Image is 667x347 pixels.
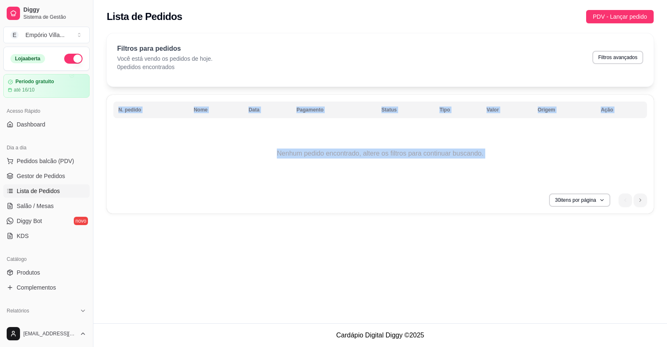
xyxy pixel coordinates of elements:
[7,307,29,314] span: Relatórios
[14,87,35,93] article: até 16/10
[596,102,647,118] th: Ação
[3,141,90,154] div: Dia a dia
[23,6,86,14] span: Diggy
[3,104,90,118] div: Acesso Rápido
[481,102,533,118] th: Valor
[3,229,90,243] a: KDS
[113,102,189,118] th: N. pedido
[593,12,647,21] span: PDV - Lançar pedido
[434,102,481,118] th: Tipo
[3,118,90,131] a: Dashboard
[3,3,90,23] a: DiggySistema de Gestão
[107,10,182,23] h2: Lista de Pedidos
[64,54,83,64] button: Alterar Status
[23,330,76,337] span: [EMAIL_ADDRESS][DOMAIN_NAME]
[291,102,376,118] th: Pagamento
[15,79,54,85] article: Período gratuito
[3,317,90,331] a: Relatórios de vendas
[189,102,244,118] th: Nome
[117,63,213,71] p: 0 pedidos encontrados
[17,268,40,277] span: Produtos
[376,102,434,118] th: Status
[3,27,90,43] button: Select a team
[592,51,643,64] button: Filtros avançados
[23,14,86,20] span: Sistema de Gestão
[634,193,647,207] li: next page button
[17,202,54,210] span: Salão / Mesas
[17,172,65,180] span: Gestor de Pedidos
[533,102,596,118] th: Origem
[17,283,56,292] span: Complementos
[3,199,90,213] a: Salão / Mesas
[17,232,29,240] span: KDS
[10,54,45,63] div: Loja aberta
[3,214,90,228] a: Diggy Botnovo
[586,10,654,23] button: PDV - Lançar pedido
[3,266,90,279] a: Produtos
[549,193,610,207] button: 30itens por página
[3,253,90,266] div: Catálogo
[614,189,651,211] nav: pagination navigation
[17,187,60,195] span: Lista de Pedidos
[117,44,213,54] p: Filtros para pedidos
[3,184,90,198] a: Lista de Pedidos
[3,324,90,344] button: [EMAIL_ADDRESS][DOMAIN_NAME]
[93,323,667,347] footer: Cardápio Digital Diggy © 2025
[17,320,72,328] span: Relatórios de vendas
[10,31,19,39] span: E
[3,154,90,168] button: Pedidos balcão (PDV)
[3,169,90,183] a: Gestor de Pedidos
[113,120,647,187] td: Nenhum pedido encontrado, altere os filtros para continuar buscando.
[25,31,65,39] div: Empório Villa ...
[243,102,291,118] th: Data
[3,74,90,98] a: Período gratuitoaté 16/10
[117,55,213,63] p: Você está vendo os pedidos de hoje.
[17,157,74,165] span: Pedidos balcão (PDV)
[3,281,90,294] a: Complementos
[17,120,45,129] span: Dashboard
[17,217,42,225] span: Diggy Bot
